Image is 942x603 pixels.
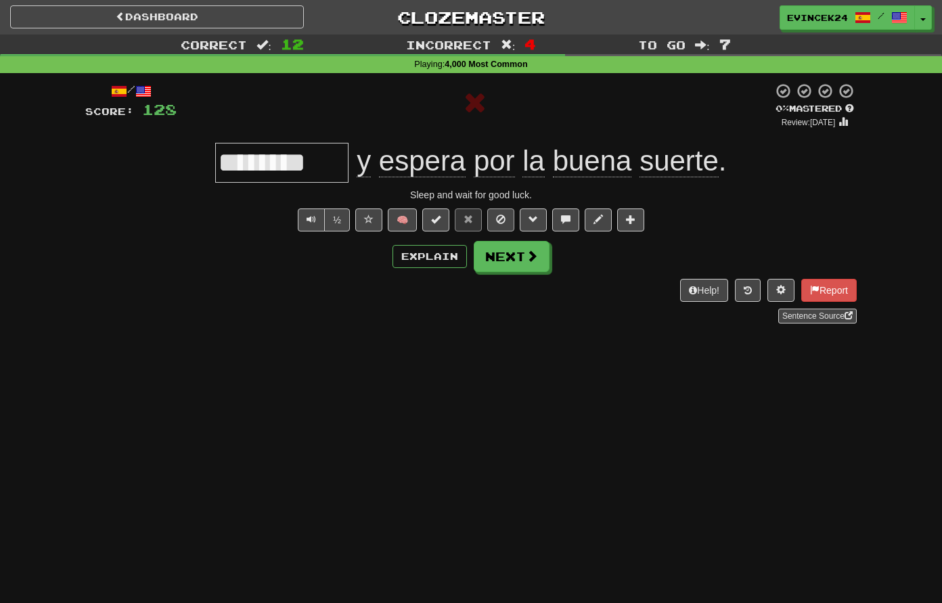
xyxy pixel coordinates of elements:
button: 🧠 [388,208,417,231]
span: la [522,145,545,177]
span: por [474,145,515,177]
span: evincek24 [787,12,848,24]
a: evincek24 / [780,5,915,30]
button: Reset to 0% Mastered (alt+r) [455,208,482,231]
a: Clozemaster [324,5,618,29]
strong: 4,000 Most Common [445,60,527,69]
button: Report [801,279,857,302]
span: 4 [524,36,536,52]
button: Ignore sentence (alt+i) [487,208,514,231]
button: Next [474,241,549,272]
div: Mastered [773,103,857,115]
div: / [85,83,177,99]
span: Correct [181,38,247,51]
button: Add to collection (alt+a) [617,208,644,231]
span: 0 % [776,103,789,114]
span: / [878,11,884,20]
div: Sleep and wait for good luck. [85,188,857,202]
span: 12 [281,36,304,52]
span: buena [553,145,632,177]
span: 128 [142,101,177,118]
button: Round history (alt+y) [735,279,761,302]
span: 7 [719,36,731,52]
a: Dashboard [10,5,304,28]
span: . [349,145,726,177]
span: espera [379,145,466,177]
button: Edit sentence (alt+d) [585,208,612,231]
button: Favorite sentence (alt+f) [355,208,382,231]
span: suerte [640,145,719,177]
span: : [501,39,516,51]
button: Explain [392,245,467,268]
span: Incorrect [406,38,491,51]
button: Discuss sentence (alt+u) [552,208,579,231]
span: : [256,39,271,51]
div: Text-to-speech controls [295,208,350,231]
a: Sentence Source [778,309,857,323]
span: y [357,145,371,177]
button: Play sentence audio (ctl+space) [298,208,325,231]
span: : [695,39,710,51]
button: Help! [680,279,728,302]
small: Review: [DATE] [782,118,836,127]
button: ½ [324,208,350,231]
span: Score: [85,106,134,117]
span: To go [638,38,686,51]
button: Set this sentence to 100% Mastered (alt+m) [422,208,449,231]
button: Grammar (alt+g) [520,208,547,231]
